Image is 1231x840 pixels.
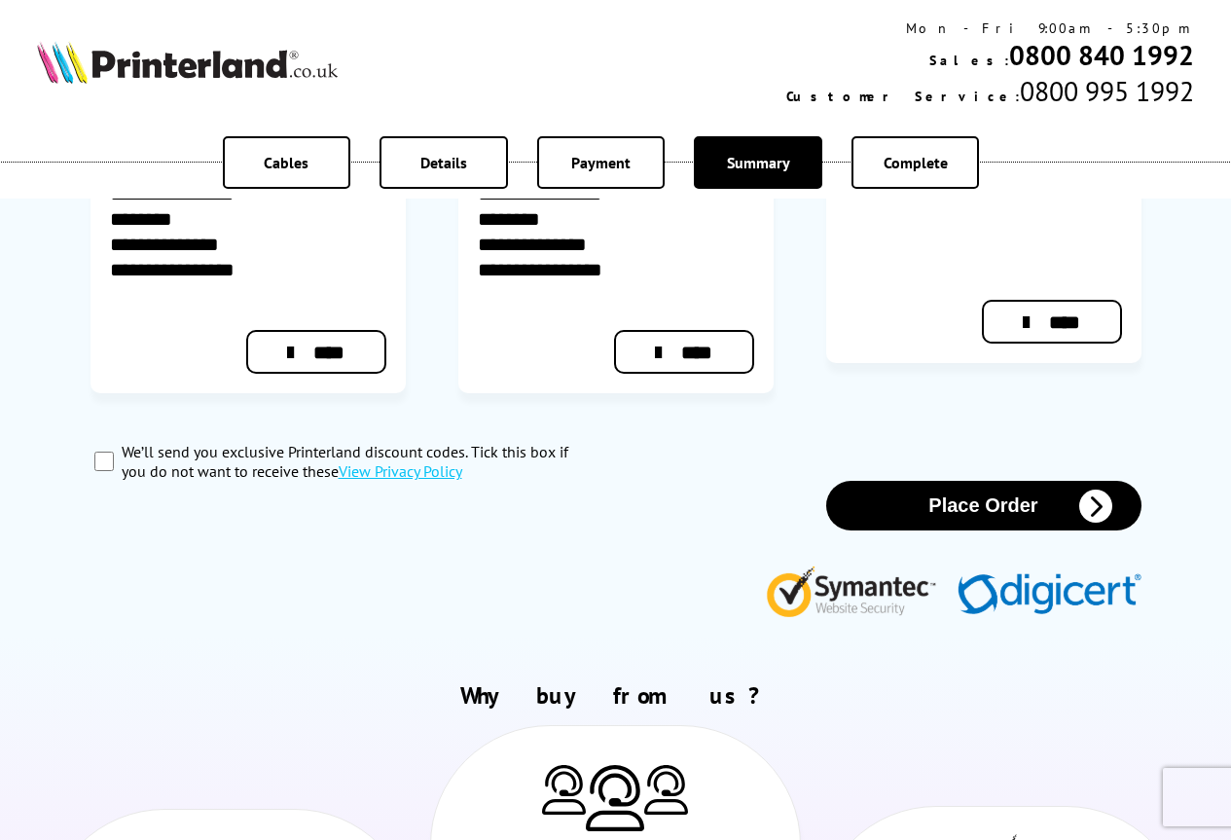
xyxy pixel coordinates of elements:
[884,153,948,172] span: Complete
[571,153,631,172] span: Payment
[1009,37,1194,73] a: 0800 840 1992
[37,680,1194,711] h2: Why buy from us?
[958,573,1141,617] img: Digicert
[264,153,308,172] span: Cables
[786,19,1194,37] div: Mon - Fri 9:00am - 5:30pm
[122,442,595,481] label: We’ll send you exclusive Printerland discount codes. Tick this box if you do not want to receive ...
[727,153,790,172] span: Summary
[1020,73,1194,109] span: 0800 995 1992
[786,88,1020,105] span: Customer Service:
[339,461,462,481] a: modal_privacy
[37,41,338,84] img: Printerland Logo
[420,153,467,172] span: Details
[766,562,950,617] img: Symantec Website Security
[929,52,1009,69] span: Sales:
[586,765,644,832] img: Printer Experts
[644,765,688,815] img: Printer Experts
[542,765,586,815] img: Printer Experts
[826,481,1141,530] button: Place Order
